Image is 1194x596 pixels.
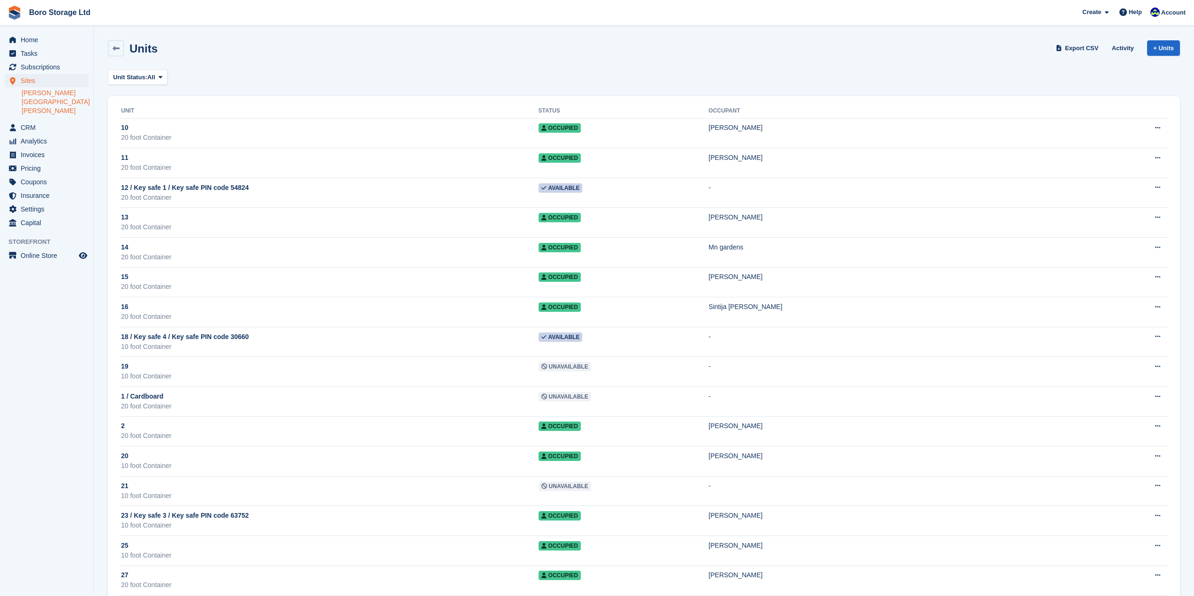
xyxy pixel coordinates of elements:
div: 20 foot Container [121,163,539,173]
div: 10 foot Container [121,521,539,530]
span: Occupied [539,422,581,431]
span: Unavailable [539,482,591,491]
span: 18 / Key safe 4 / Key safe PIN code 30660 [121,332,249,342]
span: Unavailable [539,392,591,401]
div: 10 foot Container [121,342,539,352]
div: [PERSON_NAME] [708,272,1105,282]
span: Export CSV [1065,44,1099,53]
td: - [708,178,1105,208]
span: Subscriptions [21,60,77,74]
th: Occupant [708,104,1105,119]
span: 11 [121,153,129,163]
span: Account [1161,8,1186,17]
td: - [708,327,1105,357]
td: - [708,387,1105,417]
span: 10 [121,123,129,133]
a: + Units [1147,40,1180,56]
div: [PERSON_NAME] [708,153,1105,163]
span: 12 / Key safe 1 / Key safe PIN code 54824 [121,183,249,193]
div: 10 foot Container [121,461,539,471]
a: menu [5,60,89,74]
div: 20 foot Container [121,133,539,143]
span: Storefront [8,237,93,247]
span: Online Store [21,249,77,262]
a: menu [5,135,89,148]
div: Sintija [PERSON_NAME] [708,302,1105,312]
a: menu [5,162,89,175]
a: menu [5,175,89,189]
a: Boro Storage Ltd [25,5,94,20]
a: [PERSON_NAME][GEOGRAPHIC_DATA][PERSON_NAME] [22,89,89,115]
div: 10 foot Container [121,371,539,381]
img: stora-icon-8386f47178a22dfd0bd8f6a31ec36ba5ce8667c1dd55bd0f319d3a0aa187defe.svg [8,6,22,20]
span: Occupied [539,153,581,163]
div: [PERSON_NAME] [708,212,1105,222]
div: 20 foot Container [121,401,539,411]
div: 20 foot Container [121,193,539,203]
span: 25 [121,541,129,551]
span: All [147,73,155,82]
span: Analytics [21,135,77,148]
a: Export CSV [1054,40,1103,56]
a: Preview store [77,250,89,261]
span: Occupied [539,511,581,521]
span: Occupied [539,302,581,312]
span: 27 [121,570,129,580]
span: 19 [121,362,129,371]
span: Available [539,183,583,193]
span: Insurance [21,189,77,202]
span: 20 [121,451,129,461]
td: - [708,357,1105,387]
span: 2 [121,421,125,431]
span: Home [21,33,77,46]
span: Pricing [21,162,77,175]
div: 20 foot Container [121,431,539,441]
span: Settings [21,203,77,216]
span: 21 [121,481,129,491]
span: Occupied [539,243,581,252]
a: menu [5,216,89,229]
span: Help [1129,8,1142,17]
div: [PERSON_NAME] [708,570,1105,580]
a: menu [5,189,89,202]
div: 20 foot Container [121,222,539,232]
div: [PERSON_NAME] [708,451,1105,461]
div: Mn gardens [708,242,1105,252]
a: menu [5,74,89,87]
div: [PERSON_NAME] [708,123,1105,133]
a: menu [5,121,89,134]
span: 16 [121,302,129,312]
span: Create [1082,8,1101,17]
h2: Units [129,42,158,55]
span: Unit Status: [113,73,147,82]
span: Invoices [21,148,77,161]
span: Occupied [539,272,581,282]
span: Sites [21,74,77,87]
a: menu [5,47,89,60]
span: Occupied [539,541,581,551]
span: 1 / Cardboard [121,392,163,401]
td: - [708,476,1105,506]
div: 20 foot Container [121,282,539,292]
span: Occupied [539,213,581,222]
span: Tasks [21,47,77,60]
a: Activity [1108,40,1138,56]
div: 10 foot Container [121,491,539,501]
span: 15 [121,272,129,282]
div: [PERSON_NAME] [708,421,1105,431]
span: 13 [121,212,129,222]
img: Tobie Hillier [1150,8,1160,17]
a: menu [5,249,89,262]
div: 10 foot Container [121,551,539,560]
span: 14 [121,242,129,252]
button: Unit Status: All [108,69,167,85]
div: 20 foot Container [121,252,539,262]
a: menu [5,33,89,46]
th: Unit [119,104,539,119]
a: menu [5,148,89,161]
span: Capital [21,216,77,229]
th: Status [539,104,709,119]
div: [PERSON_NAME] [708,511,1105,521]
div: 20 foot Container [121,312,539,322]
span: Available [539,332,583,342]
